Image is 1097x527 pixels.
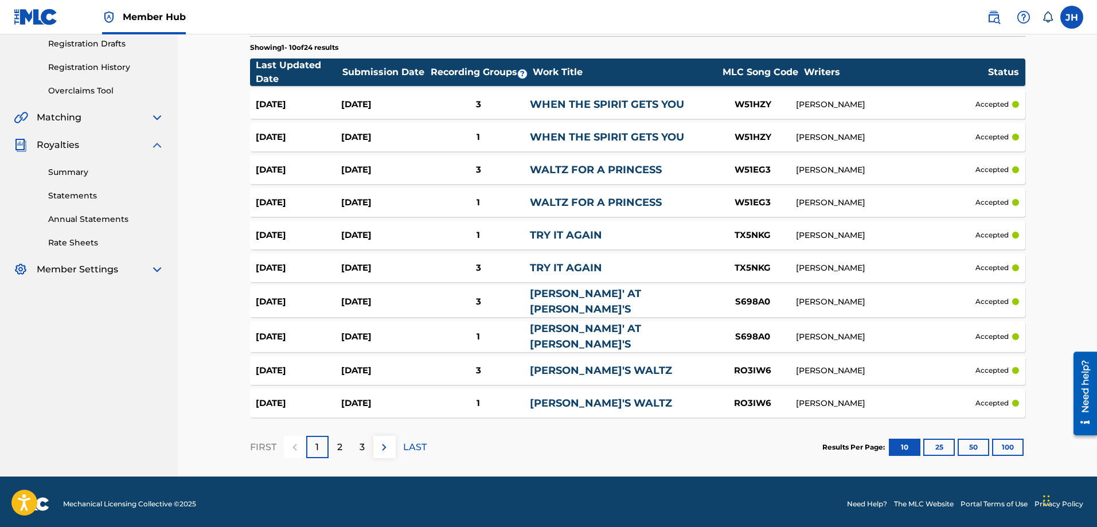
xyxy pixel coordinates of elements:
[14,138,28,152] img: Royalties
[796,164,976,176] div: [PERSON_NAME]
[150,138,164,152] img: expand
[804,65,987,79] div: Writers
[256,229,341,242] div: [DATE]
[48,190,164,202] a: Statements
[710,397,796,410] div: RO3IW6
[894,499,954,509] a: The MLC Website
[710,229,796,242] div: TX5NKG
[1017,10,1030,24] img: help
[256,397,341,410] div: [DATE]
[427,229,529,242] div: 1
[250,42,338,53] p: Showing 1 - 10 of 24 results
[975,263,1009,273] p: accepted
[427,131,529,144] div: 1
[710,295,796,309] div: S698A0
[717,65,803,79] div: MLC Song Code
[377,440,391,454] img: right
[123,10,186,24] span: Member Hub
[987,10,1001,24] img: search
[975,197,1009,208] p: accepted
[37,263,118,276] span: Member Settings
[975,165,1009,175] p: accepted
[710,364,796,377] div: RO3IW6
[796,99,976,111] div: [PERSON_NAME]
[427,261,529,275] div: 3
[150,111,164,124] img: expand
[1012,6,1035,29] div: Help
[710,163,796,177] div: W51EG3
[37,111,81,124] span: Matching
[1065,348,1097,440] iframe: Resource Center
[427,295,529,309] div: 3
[48,213,164,225] a: Annual Statements
[958,439,989,456] button: 50
[427,330,529,343] div: 1
[518,69,527,79] span: ?
[988,65,1019,79] div: Status
[710,131,796,144] div: W51HZY
[341,131,427,144] div: [DATE]
[341,397,427,410] div: [DATE]
[1040,472,1097,527] iframe: Chat Widget
[342,65,428,79] div: Submission Date
[975,398,1009,408] p: accepted
[822,442,888,452] p: Results Per Page:
[256,58,342,86] div: Last Updated Date
[975,99,1009,110] p: accepted
[360,440,365,454] p: 3
[796,296,976,308] div: [PERSON_NAME]
[975,365,1009,376] p: accepted
[889,439,920,456] button: 10
[530,261,602,274] a: TRY IT AGAIN
[710,98,796,111] div: W51HZY
[256,196,341,209] div: [DATE]
[796,331,976,343] div: [PERSON_NAME]
[923,439,955,456] button: 25
[37,138,79,152] span: Royalties
[710,196,796,209] div: W51EG3
[975,132,1009,142] p: accepted
[429,65,532,79] div: Recording Groups
[796,229,976,241] div: [PERSON_NAME]
[337,440,342,454] p: 2
[427,196,529,209] div: 1
[796,365,976,377] div: [PERSON_NAME]
[961,499,1028,509] a: Portal Terms of Use
[796,131,976,143] div: [PERSON_NAME]
[256,131,341,144] div: [DATE]
[14,111,28,124] img: Matching
[533,65,716,79] div: Work Title
[975,230,1009,240] p: accepted
[14,9,58,25] img: MLC Logo
[710,261,796,275] div: TX5NKG
[530,229,602,241] a: TRY IT AGAIN
[530,287,641,315] a: [PERSON_NAME]' AT [PERSON_NAME]'S
[48,166,164,178] a: Summary
[256,364,341,377] div: [DATE]
[847,499,887,509] a: Need Help?
[427,98,529,111] div: 3
[102,10,116,24] img: Top Rightsholder
[256,261,341,275] div: [DATE]
[1034,499,1083,509] a: Privacy Policy
[403,440,427,454] p: LAST
[48,85,164,97] a: Overclaims Tool
[341,163,427,177] div: [DATE]
[530,98,684,111] a: WHEN THE SPIRIT GETS YOU
[982,6,1005,29] a: Public Search
[250,440,276,454] p: FIRST
[530,322,641,350] a: [PERSON_NAME]' AT [PERSON_NAME]'S
[1042,11,1053,23] div: Notifications
[48,61,164,73] a: Registration History
[796,397,976,409] div: [PERSON_NAME]
[975,296,1009,307] p: accepted
[530,397,672,409] a: [PERSON_NAME]'S WALTZ
[256,98,341,111] div: [DATE]
[341,98,427,111] div: [DATE]
[975,331,1009,342] p: accepted
[48,237,164,249] a: Rate Sheets
[341,295,427,309] div: [DATE]
[530,196,662,209] a: WALTZ FOR A PRINCESS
